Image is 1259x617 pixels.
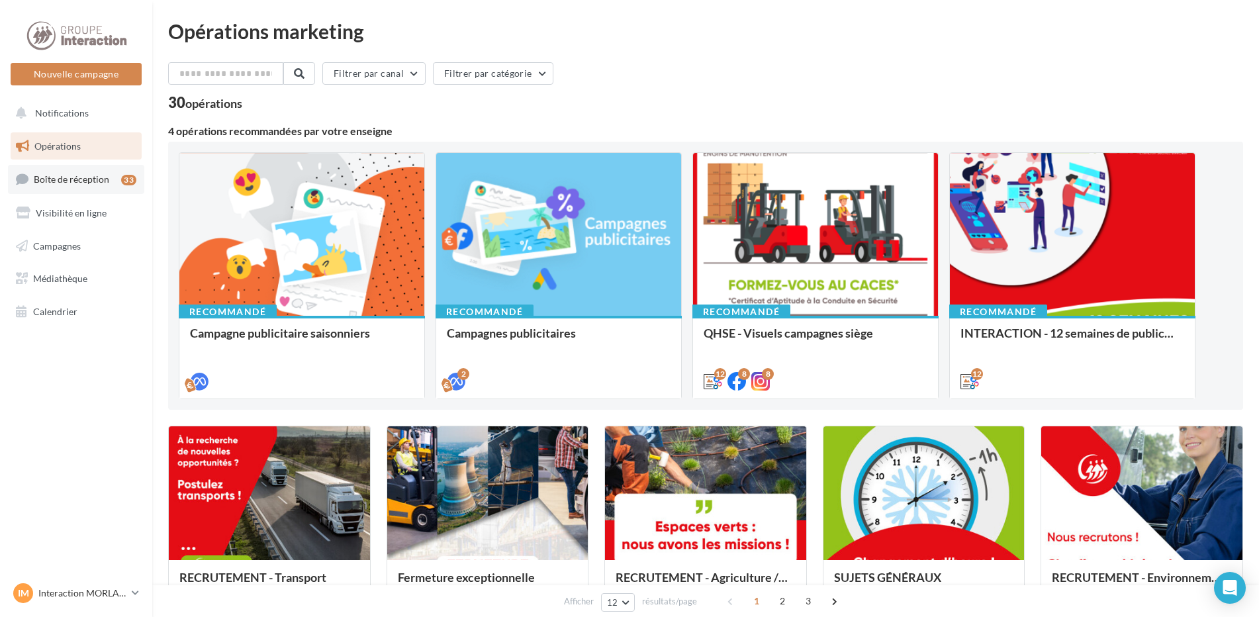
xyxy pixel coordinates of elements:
a: Calendrier [8,298,144,326]
div: opérations [185,97,242,109]
div: 2 [457,368,469,380]
a: Visibilité en ligne [8,199,144,227]
div: Recommandé [949,305,1047,319]
div: 12 [714,368,726,380]
span: résultats/page [642,595,697,608]
div: Recommandé [179,305,277,319]
a: Campagnes [8,232,144,260]
div: Open Intercom Messenger [1214,572,1246,604]
div: Opérations marketing [168,21,1243,41]
div: 30 [168,95,242,110]
div: RECRUTEMENT - Agriculture / Espaces verts [616,571,796,597]
button: 12 [601,593,635,612]
span: 1 [746,591,767,612]
button: Nouvelle campagne [11,63,142,85]
div: Recommandé [692,305,790,319]
span: Médiathèque [33,273,87,284]
span: 2 [772,591,793,612]
div: Fermeture exceptionnelle [398,571,578,597]
span: Boîte de réception [34,173,109,185]
div: INTERACTION - 12 semaines de publication [960,326,1184,353]
a: Boîte de réception33 [8,165,144,193]
span: Visibilité en ligne [36,207,107,218]
span: IM [18,587,29,600]
span: 12 [607,597,618,608]
a: Médiathèque [8,265,144,293]
button: Notifications [8,99,139,127]
div: Campagne publicitaire saisonniers [190,326,414,353]
span: Calendrier [33,306,77,317]
div: 8 [762,368,774,380]
span: 3 [798,591,819,612]
span: Opérations [34,140,81,152]
div: 33 [121,175,136,185]
div: RECRUTEMENT - Transport [179,571,359,597]
div: QHSE - Visuels campagnes siège [704,326,927,353]
span: Afficher [564,595,594,608]
p: Interaction MORLAIX [38,587,126,600]
div: Campagnes publicitaires [447,326,671,353]
div: SUJETS GÉNÉRAUX [834,571,1014,597]
span: Campagnes [33,240,81,251]
button: Filtrer par canal [322,62,426,85]
span: Notifications [35,107,89,119]
div: 8 [738,368,750,380]
div: Recommandé [436,305,534,319]
div: RECRUTEMENT - Environnement [1052,571,1232,597]
a: IM Interaction MORLAIX [11,581,142,606]
button: Filtrer par catégorie [433,62,553,85]
div: 4 opérations recommandées par votre enseigne [168,126,1243,136]
div: 12 [971,368,983,380]
a: Opérations [8,132,144,160]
